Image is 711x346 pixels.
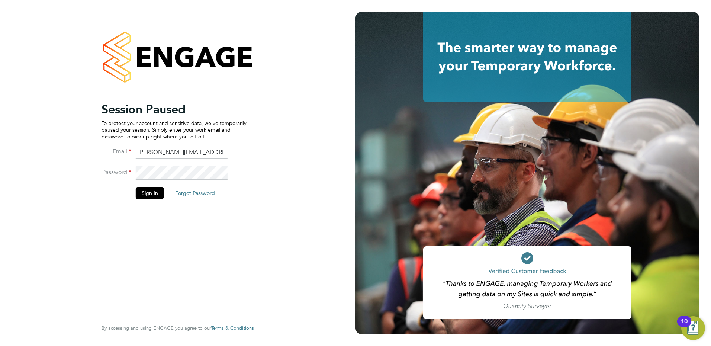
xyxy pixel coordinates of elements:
button: Forgot Password [169,187,221,199]
input: Enter your work email... [136,146,228,159]
div: 10 [681,321,688,331]
button: Open Resource Center, 10 new notifications [681,316,705,340]
a: Terms & Conditions [211,325,254,331]
span: By accessing and using ENGAGE you agree to our [102,325,254,331]
h2: Session Paused [102,102,247,117]
label: Password [102,169,131,176]
button: Sign In [136,187,164,199]
label: Email [102,148,131,156]
span: Terms & Conditions [211,325,254,331]
p: To protect your account and sensitive data, we've temporarily paused your session. Simply enter y... [102,120,247,140]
